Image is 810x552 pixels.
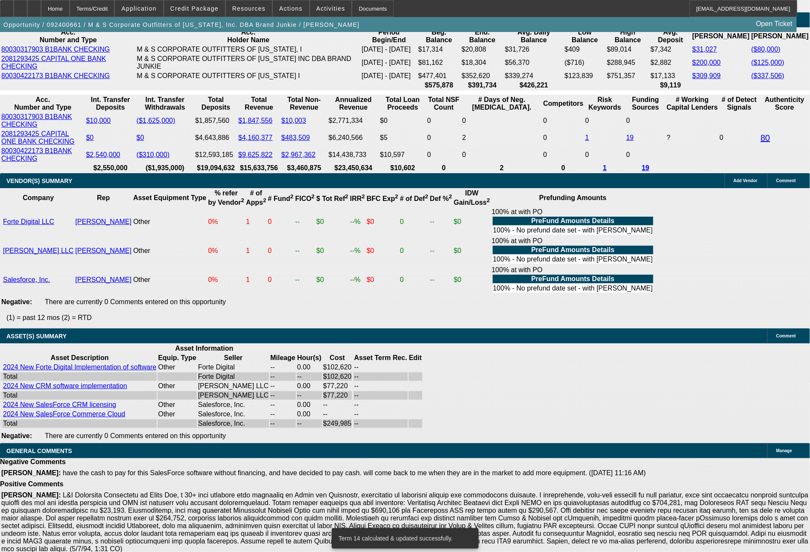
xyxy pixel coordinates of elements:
span: Resources [232,5,266,12]
td: 0 [462,147,542,163]
th: $9,119 [650,81,691,90]
th: Avg. Deposit [650,28,691,44]
span: Activities [316,5,345,12]
span: ASSET(S) SUMMARY [6,333,67,340]
a: 80030317903 B1BANK CHECKING [1,46,110,53]
sup: 2 [487,197,490,203]
td: 0 [626,113,666,129]
td: 0 [543,147,584,163]
th: Authenticity Score [760,96,809,112]
td: $0 [316,266,349,294]
th: 2 [462,164,542,172]
a: [PERSON_NAME] LLC [3,247,73,254]
a: ($337,506) [752,72,784,79]
sup: 2 [425,193,428,200]
th: # Days of Neg. [MEDICAL_DATA]. [462,96,542,112]
td: -- [354,419,407,428]
div: $6,240,566 [328,134,378,142]
th: End. Balance [461,28,503,44]
span: Opportunity / 092400661 / M & S Corporate Outfitters of [US_STATE], Inc. DBA Brand Junkie / [PERS... [3,21,360,28]
td: 0 [427,130,461,146]
th: $3,460,875 [281,164,327,172]
td: -- [270,401,296,409]
a: ($310,000) [137,151,170,158]
th: # of Detect Signals [719,96,759,112]
td: 0 [400,237,429,265]
td: -- [354,410,407,418]
a: 80 [760,133,770,142]
b: Prefunding Amounts [539,194,607,201]
th: $391,734 [461,81,503,90]
a: 19 [642,164,649,171]
b: BFC Exp [367,195,398,202]
td: 100% - No prefund date set - with [PERSON_NAME] [493,226,653,235]
b: Negative: [1,432,32,439]
th: $19,094,632 [195,164,237,172]
td: Other [158,363,196,372]
div: Total [3,373,156,381]
b: Def % [430,195,452,202]
a: $0 [86,134,94,141]
td: $18,304 [461,55,503,71]
td: Forte Digital [198,372,269,381]
b: Mileage [270,354,295,361]
span: Application [121,5,156,12]
td: -- [323,401,352,409]
th: Acc. Number and Type [1,96,85,112]
a: Forte Digital LLC [3,218,54,225]
a: $483,509 [281,134,310,141]
th: Risk Keywords [585,96,625,112]
a: $2,967,362 [281,151,316,158]
td: 0 [267,266,294,294]
span: Comment [776,178,796,183]
th: 0 [427,164,461,172]
td: -- [354,372,407,381]
td: 0.00 [297,401,322,409]
td: $249,985 [323,419,352,428]
a: Open Ticket [753,17,796,31]
td: -- [270,363,296,372]
td: 0 [400,266,429,294]
td: $102,620 [323,372,352,381]
a: $2,540,000 [86,151,120,158]
td: 1 [246,208,266,236]
td: $0 [316,237,349,265]
b: Asset Term Rec. [354,354,407,361]
td: 0 [462,113,542,129]
th: Edit [409,354,422,362]
td: Other [133,237,207,265]
sup: 2 [395,193,398,200]
th: Annualized Revenue [328,96,379,112]
td: $352,620 [461,72,503,80]
a: 80030422173 B1BANK CHECKING [1,147,72,162]
th: Asset Term Recommendation [354,354,407,362]
td: 100% - No prefund date set - with [PERSON_NAME] [493,255,653,264]
td: 0 [543,113,584,129]
div: Term 14 calculated & updated successfully. [332,528,475,549]
td: $0 [453,266,491,294]
td: --% [350,266,366,294]
div: 100% at with PO [492,266,654,293]
td: 2 [462,130,542,146]
td: -- [323,410,352,418]
td: 0.00 [297,410,322,418]
td: --% [350,237,366,265]
th: Total Deposits [195,96,237,112]
button: Activities [310,0,352,17]
td: 0% [208,237,245,265]
span: Refresh to pull Number of Working Capital Lenders [667,134,670,141]
th: $15,633,756 [238,164,280,172]
sup: 2 [312,193,315,200]
a: 2024 New SalesForce Commerce Cloud [3,410,125,418]
a: ($1,625,000) [137,117,175,124]
td: Salesforce, Inc. [198,401,269,409]
td: $56,370 [504,55,563,71]
th: Total Revenue [238,96,280,112]
sup: 2 [290,193,293,200]
a: 2024 New Forte Digital Implementation of software [3,363,156,371]
a: [PERSON_NAME] [75,218,132,225]
th: Total Non-Revenue [281,96,327,112]
a: $10,003 [281,117,306,124]
td: [DATE] - [DATE] [361,45,417,54]
td: $7,342 [650,45,691,54]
